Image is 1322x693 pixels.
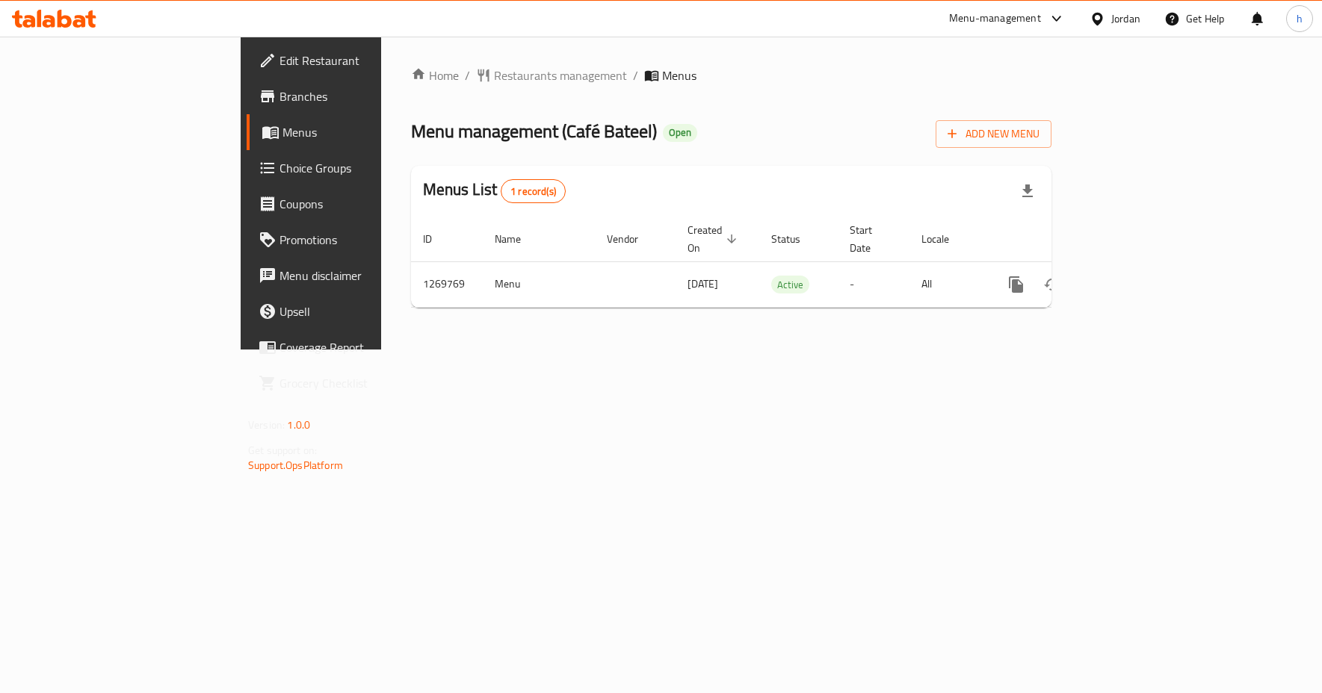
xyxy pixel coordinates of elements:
[247,43,461,78] a: Edit Restaurant
[948,125,1040,143] span: Add New Menu
[607,230,658,248] span: Vendor
[850,221,892,257] span: Start Date
[986,217,1154,262] th: Actions
[501,184,565,199] span: 1 record(s)
[279,302,449,320] span: Upsell
[279,159,449,177] span: Choice Groups
[949,10,1041,28] div: Menu-management
[279,374,449,392] span: Grocery Checklist
[248,441,317,460] span: Get support on:
[247,186,461,222] a: Coupons
[279,195,449,213] span: Coupons
[476,66,627,84] a: Restaurants management
[247,114,461,150] a: Menus
[771,276,809,293] span: Active
[494,66,627,84] span: Restaurants management
[936,120,1051,148] button: Add New Menu
[633,66,638,84] li: /
[247,293,461,329] a: Upsell
[662,66,696,84] span: Menus
[465,66,470,84] li: /
[663,124,697,142] div: Open
[279,87,449,105] span: Branches
[921,230,969,248] span: Locale
[247,365,461,401] a: Grocery Checklist
[1034,267,1070,302] button: Change Status
[1297,10,1303,27] span: h
[279,267,449,285] span: Menu disclaimer
[688,274,718,293] span: [DATE]
[1010,173,1045,209] div: Export file
[501,179,566,203] div: Total records count
[663,126,697,139] span: Open
[279,338,449,356] span: Coverage Report
[423,178,566,203] h2: Menus List
[483,261,595,307] td: Menu
[247,258,461,293] a: Menu disclaimer
[247,78,461,114] a: Branches
[688,221,741,257] span: Created On
[411,217,1154,308] table: enhanced table
[998,267,1034,302] button: more
[423,230,451,248] span: ID
[248,415,285,435] span: Version:
[247,222,461,258] a: Promotions
[247,150,461,186] a: Choice Groups
[771,230,820,248] span: Status
[1111,10,1140,27] div: Jordan
[495,230,540,248] span: Name
[282,123,449,141] span: Menus
[411,66,1051,84] nav: breadcrumb
[279,52,449,69] span: Edit Restaurant
[287,415,310,435] span: 1.0.0
[838,261,909,307] td: -
[247,329,461,365] a: Coverage Report
[909,261,986,307] td: All
[248,456,343,475] a: Support.OpsPlatform
[411,114,657,148] span: Menu management ( Café Bateel )
[279,231,449,249] span: Promotions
